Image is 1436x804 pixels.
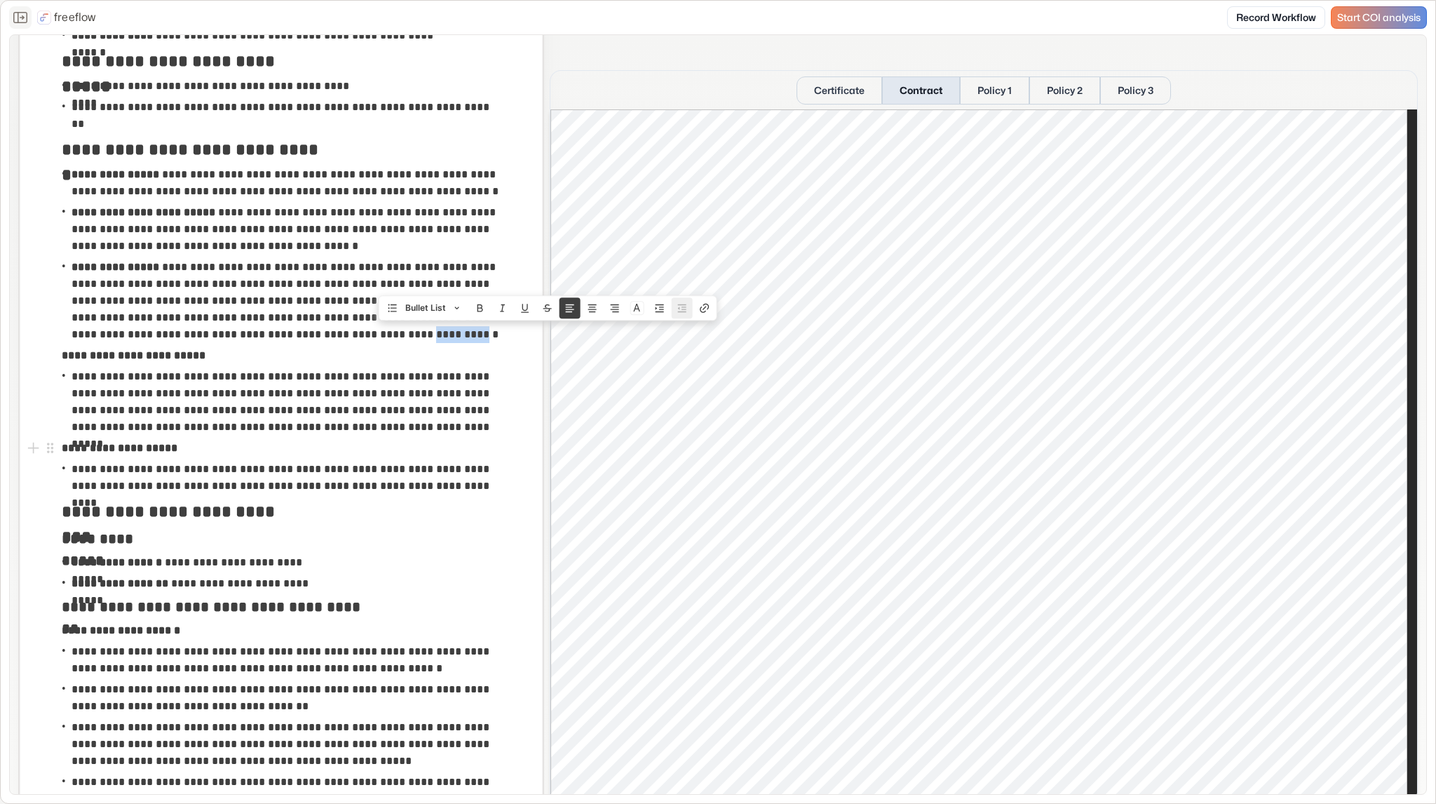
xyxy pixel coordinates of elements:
[882,76,960,105] button: Contract
[671,297,692,319] button: Unnest block
[1029,76,1100,105] button: Policy 2
[37,9,96,26] a: freeflow
[693,297,714,319] button: Create link
[626,297,647,319] button: Colors
[9,6,32,29] button: Close the sidebar
[604,297,625,319] button: Align text right
[536,297,557,319] button: Strike
[1100,76,1171,105] button: Policy 3
[405,297,446,319] span: Bullet List
[559,297,580,319] button: Align text left
[25,440,42,457] button: Add block
[469,297,490,319] button: Bold
[581,297,602,319] button: Align text center
[797,76,882,105] button: Certificate
[960,76,1029,105] button: Policy 1
[54,9,96,26] p: freeflow
[649,297,670,319] button: Nest block
[492,297,513,319] button: Italic
[514,297,535,319] button: Underline
[1227,6,1325,29] a: Record Workflow
[1331,6,1427,29] a: Start COI analysis
[42,440,59,457] button: Open block menu
[550,109,1417,797] iframe: Contract
[1337,12,1421,24] span: Start COI analysis
[381,297,468,319] button: Bullet List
